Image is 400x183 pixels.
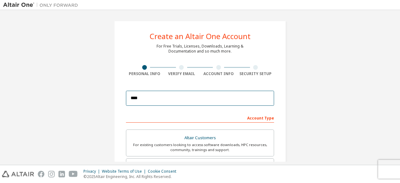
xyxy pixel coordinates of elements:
[2,171,34,177] img: altair_logo.svg
[200,71,237,76] div: Account Info
[157,44,243,54] div: For Free Trials, Licenses, Downloads, Learning & Documentation and so much more.
[148,169,180,174] div: Cookie Consent
[38,171,44,177] img: facebook.svg
[130,142,270,152] div: For existing customers looking to access software downloads, HPC resources, community, trainings ...
[126,71,163,76] div: Personal Info
[69,171,78,177] img: youtube.svg
[163,71,200,76] div: Verify Email
[150,33,251,40] div: Create an Altair One Account
[3,2,81,8] img: Altair One
[83,169,102,174] div: Privacy
[102,169,148,174] div: Website Terms of Use
[130,134,270,142] div: Altair Customers
[58,171,65,177] img: linkedin.svg
[48,171,55,177] img: instagram.svg
[126,113,274,123] div: Account Type
[237,71,274,76] div: Security Setup
[83,174,180,179] p: © 2025 Altair Engineering, Inc. All Rights Reserved.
